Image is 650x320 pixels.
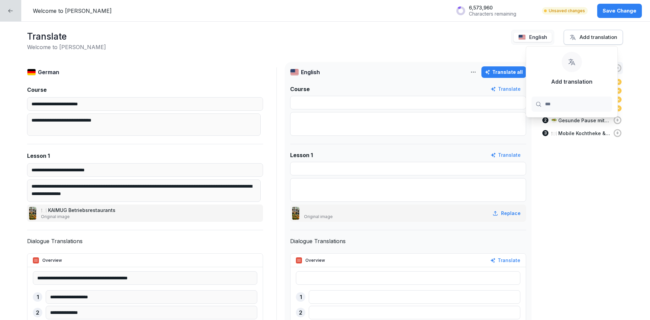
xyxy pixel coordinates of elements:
[542,130,548,136] div: 3
[564,30,623,45] button: Add translation
[33,308,42,317] div: 2
[290,85,310,93] p: Course
[481,66,526,78] button: Translate all
[549,8,585,14] p: Unsaved changes
[551,117,610,124] p: 🥗 Gesunde Pause mit KAIMUG
[33,292,42,302] div: 1
[33,7,112,15] p: Welcome to [PERSON_NAME]
[27,43,106,51] h2: Welcome to [PERSON_NAME]
[491,151,521,159] button: Translate
[296,292,305,302] div: 1
[27,86,47,94] p: Course
[27,152,50,160] p: Lesson 1
[490,257,520,264] button: Translate
[38,68,59,76] p: German
[529,34,547,41] p: English
[27,237,83,245] div: Dialogue Translations
[41,207,117,214] p: 🍽️ KAIMUG Betriebsrestaurants
[41,214,117,220] p: Original image
[569,34,617,41] div: Add translation
[469,5,516,11] p: 6,573,960
[501,210,521,217] p: Replace
[485,68,523,76] div: Translate all
[290,237,346,245] div: Dialogue Translations
[296,308,305,317] div: 2
[301,68,320,76] p: English
[617,118,618,122] p: 0
[551,130,610,137] p: 🍽️ Mobile Kochtheke & [PERSON_NAME]
[597,4,642,18] button: Save Change
[292,207,299,220] img: gycelj3tu165n2tdju3ajlso.png
[603,7,636,15] p: Save Change
[551,78,592,86] p: Add translation
[617,131,618,135] p: 0
[290,151,313,159] p: Lesson 1
[42,257,62,263] p: Overview
[27,69,36,76] img: de.svg
[27,30,106,43] h1: Translate
[469,11,516,17] p: Characters remaining
[304,214,333,220] p: Original image
[453,2,536,19] button: 6,573,960Characters remaining
[305,257,325,263] p: Overview
[290,69,299,76] img: us.svg
[29,207,36,220] img: gycelj3tu165n2tdju3ajlso.png
[542,117,548,123] div: 2
[491,85,521,93] button: Translate
[518,35,526,40] img: us.svg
